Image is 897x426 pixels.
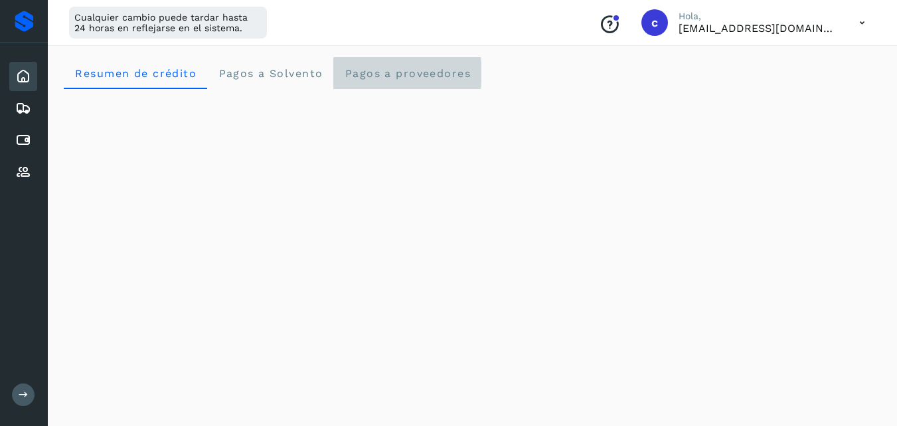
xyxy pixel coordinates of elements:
[679,22,838,35] p: contabilidad5@easo.com
[69,7,267,39] div: Cualquier cambio puede tardar hasta 24 horas en reflejarse en el sistema.
[679,11,838,22] p: Hola,
[218,67,323,80] span: Pagos a Solvento
[9,62,37,91] div: Inicio
[344,67,471,80] span: Pagos a proveedores
[74,67,197,80] span: Resumen de crédito
[9,126,37,155] div: Cuentas por pagar
[9,94,37,123] div: Embarques
[9,158,37,187] div: Proveedores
